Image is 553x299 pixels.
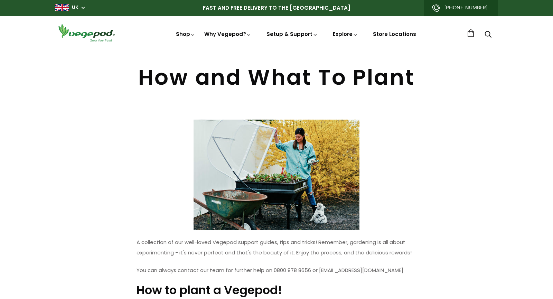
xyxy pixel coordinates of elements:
[333,30,358,38] a: Explore
[176,30,195,38] a: Shop
[137,237,416,258] p: A collection of our well-loved Vegepod support guides, tips and tricks! Remember, gardening is al...
[55,4,69,11] img: gb_large.png
[137,265,416,275] p: You can always contact our team for further help on 0800 978 8656 or [EMAIL_ADDRESS][DOMAIN_NAME]
[204,30,251,38] a: Why Vegepod?
[137,282,416,298] h3: How to plant a Vegepod!
[485,31,491,39] a: Search
[373,30,416,38] a: Store Locations
[266,30,318,38] a: Setup & Support
[72,4,78,11] a: UK
[55,67,498,88] h1: How and What To Plant
[55,23,118,43] img: Vegepod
